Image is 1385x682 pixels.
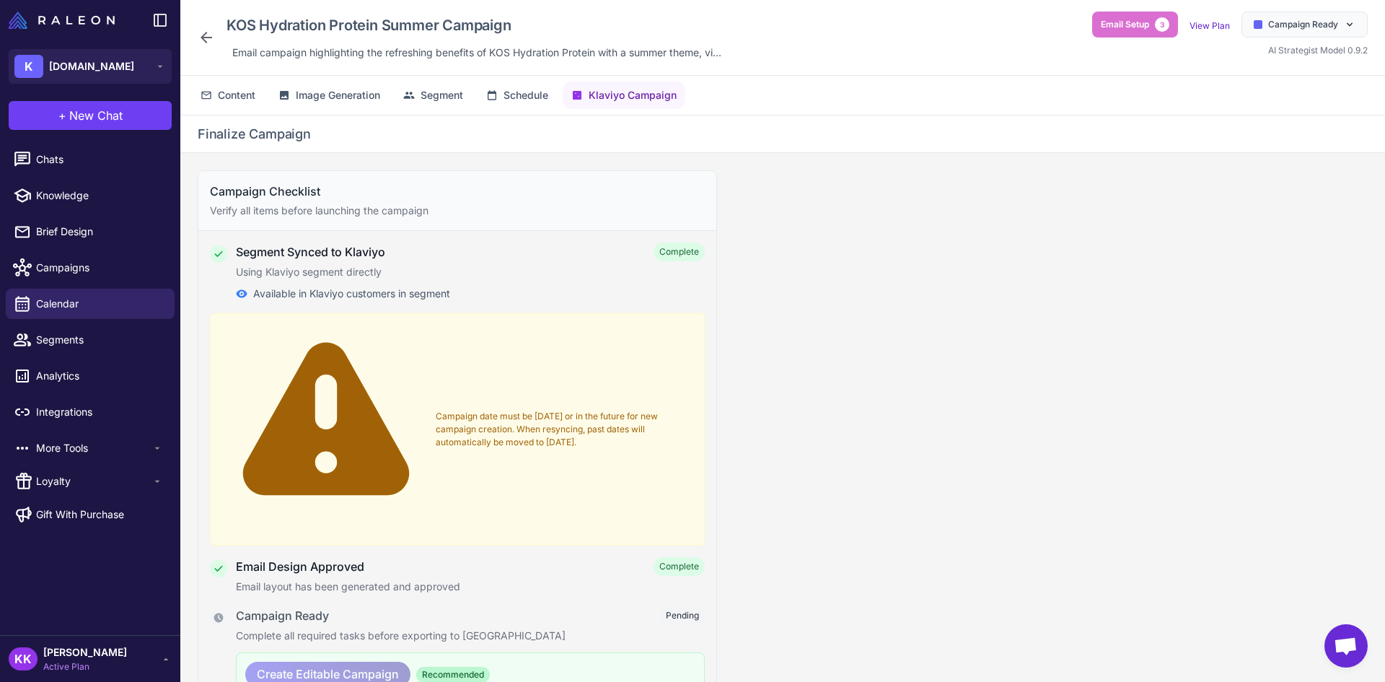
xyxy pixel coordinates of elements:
[253,286,450,302] span: Available in Klaviyo customers in segment
[69,107,123,124] span: New Chat
[236,558,364,575] h4: Email Design Approved
[36,507,124,523] span: Gift With Purchase
[36,404,163,420] span: Integrations
[1268,18,1338,31] span: Campaign Ready
[236,607,329,624] h4: Campaign Ready
[6,217,175,247] a: Brief Design
[6,325,175,355] a: Segments
[36,473,151,489] span: Loyalty
[1092,12,1178,38] button: Email Setup3
[218,87,255,103] span: Content
[6,361,175,391] a: Analytics
[9,49,172,84] button: K[DOMAIN_NAME]
[43,660,127,673] span: Active Plan
[589,87,677,103] span: Klaviyo Campaign
[36,440,151,456] span: More Tools
[9,12,115,29] img: Raleon Logo
[1190,20,1230,31] a: View Plan
[221,12,727,39] div: Click to edit campaign name
[210,313,705,546] div: Campaign date must be [DATE] or in the future for new campaign creation. When resyncing, past dat...
[6,144,175,175] a: Chats
[1268,45,1368,56] span: AI Strategist Model 0.9.2
[36,260,163,276] span: Campaigns
[296,87,380,103] span: Image Generation
[6,289,175,319] a: Calendar
[227,42,727,64] div: Click to edit description
[395,82,472,109] button: Segment
[6,180,175,211] a: Knowledge
[36,224,163,240] span: Brief Design
[1324,624,1368,668] a: Open chat
[6,499,175,530] a: Gift With Purchase
[504,87,548,103] span: Schedule
[654,557,705,576] span: Complete
[9,647,38,670] div: KK
[9,12,120,29] a: Raleon Logo
[58,107,66,124] span: +
[236,628,705,644] p: Complete all required tasks before exporting to [GEOGRAPHIC_DATA]
[236,264,705,280] p: Using Klaviyo segment directly
[36,332,163,348] span: Segments
[49,58,134,74] span: [DOMAIN_NAME]
[6,397,175,427] a: Integrations
[660,606,705,625] span: Pending
[210,203,705,219] p: Verify all items before launching the campaign
[198,124,311,144] h2: Finalize Campaign
[6,253,175,283] a: Campaigns
[36,296,163,312] span: Calendar
[270,82,389,109] button: Image Generation
[563,82,685,109] button: Klaviyo Campaign
[236,579,705,595] p: Email layout has been generated and approved
[1101,18,1149,31] span: Email Setup
[1155,17,1169,32] span: 3
[478,82,557,109] button: Schedule
[210,183,705,200] h3: Campaign Checklist
[192,82,264,109] button: Content
[421,87,463,103] span: Segment
[236,243,385,261] h4: Segment Synced to Klaviyo
[43,644,127,660] span: [PERSON_NAME]
[232,45,721,61] span: Email campaign highlighting the refreshing benefits of KOS Hydration Protein with a summer theme,...
[654,242,705,261] span: Complete
[14,55,43,78] div: K
[9,101,172,130] button: +New Chat
[36,188,163,204] span: Knowledge
[36,152,163,167] span: Chats
[36,368,163,384] span: Analytics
